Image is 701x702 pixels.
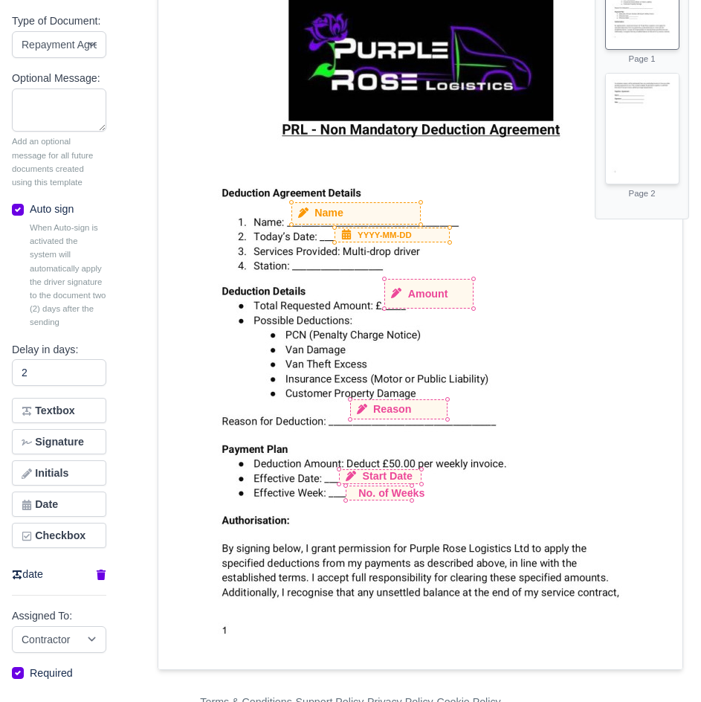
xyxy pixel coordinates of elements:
[12,460,106,486] button: Initials
[385,280,473,308] div: Amount
[12,13,100,30] label: Type of Document:
[346,486,411,500] div: No. of Weeks
[12,70,100,87] label: Optional Message:
[30,221,106,329] small: When Auto-sign is activated the system will automatically apply the driver signature to the docum...
[12,429,106,454] button: Signature
[12,608,72,625] label: Assigned To:
[12,566,43,583] div: date
[627,631,701,702] iframe: Chat Widget
[12,341,78,358] label: Delay in days:
[629,54,656,63] small: Page 1
[30,201,74,218] label: Auto sign
[12,398,106,423] button: Textbox
[12,135,106,189] small: Add an optional message for all future documents created using this template
[12,492,106,517] button: Date
[340,470,421,483] div: Start Date
[292,203,420,224] div: Name
[629,189,656,198] small: Page 2
[358,228,412,242] small: YYYY-MM-DD
[30,665,73,682] label: Required
[351,400,447,419] div: Reason
[12,523,106,548] button: Checkbox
